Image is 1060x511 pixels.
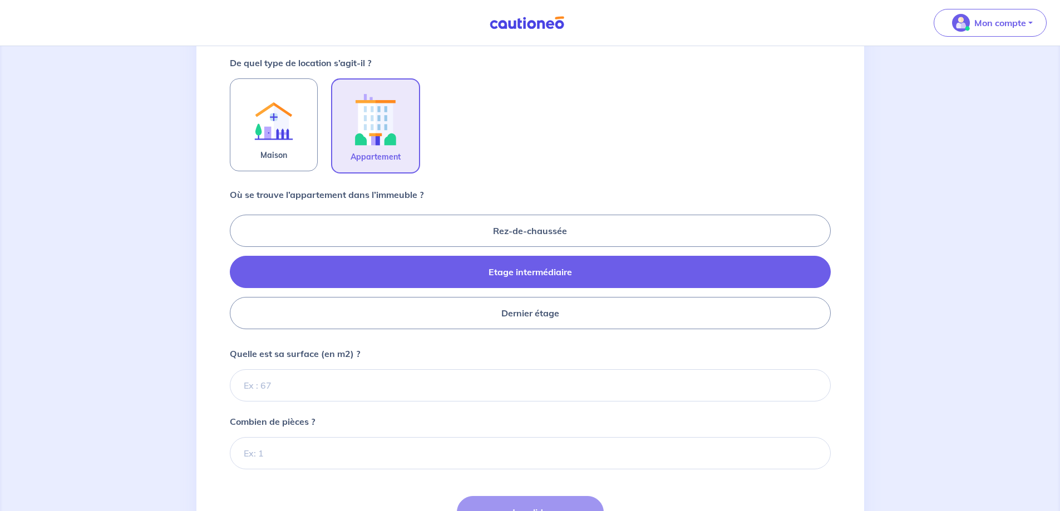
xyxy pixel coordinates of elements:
input: Ex: 1 [230,437,831,469]
p: Où se trouve l’appartement dans l’immeuble ? [230,188,423,201]
img: Cautioneo [485,16,569,30]
img: illu_apartment.svg [346,88,406,150]
button: illu_account_valid_menu.svgMon compte [934,9,1047,37]
p: De quel type de location s’agit-il ? [230,56,371,70]
label: Rez-de-chaussée [230,215,831,247]
span: Appartement [351,150,401,163]
span: Maison [260,148,287,162]
img: illu_account_valid_menu.svg [952,14,970,32]
p: Mon compte [974,16,1026,29]
label: Dernier étage [230,297,831,329]
p: Quelle est sa surface (en m2) ? [230,347,360,360]
input: Ex : 67 [230,369,831,401]
label: Etage intermédiaire [230,256,831,288]
p: Combien de pièces ? [230,415,315,428]
img: illu_rent.svg [244,88,304,148]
